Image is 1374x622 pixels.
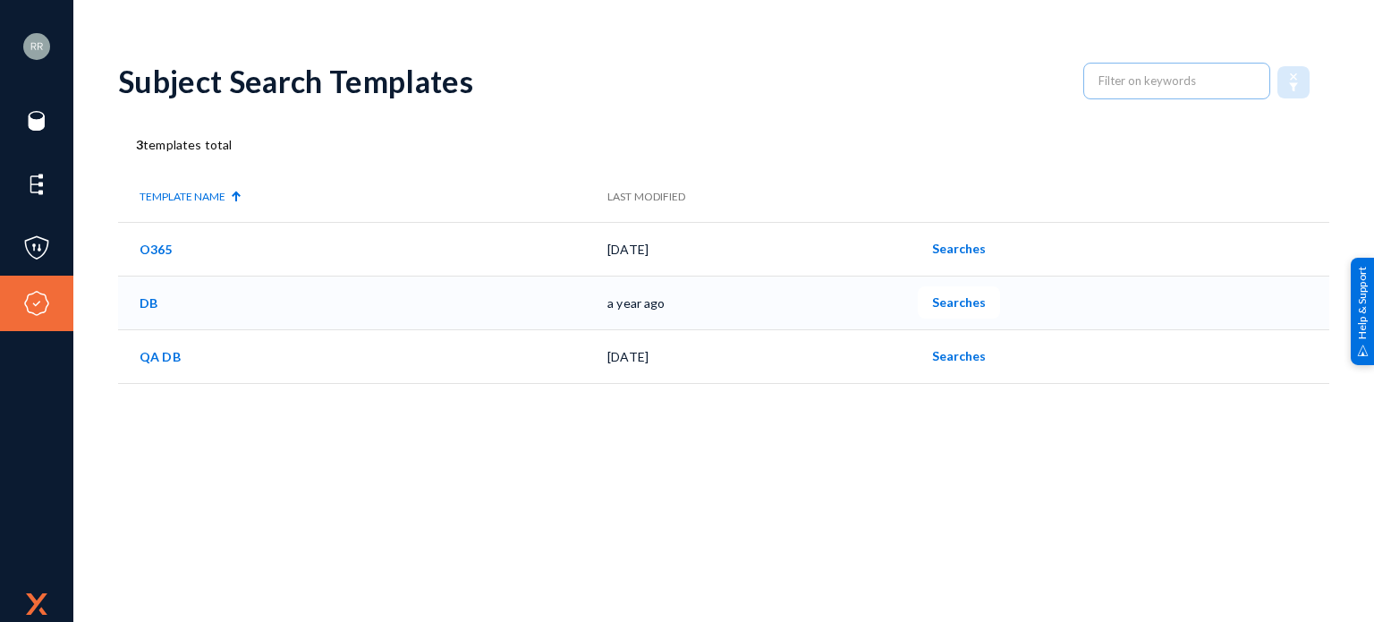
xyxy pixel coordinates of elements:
[918,340,1000,372] button: Searches
[1351,257,1374,364] div: Help & Support
[918,233,1000,265] button: Searches
[140,295,157,311] a: DB
[118,135,1329,154] div: templates total
[23,290,50,317] img: icon-compliance.svg
[140,349,181,364] a: QA DB
[607,329,918,383] td: [DATE]
[932,348,986,363] span: Searches
[1357,345,1369,356] img: help_support.svg
[118,63,1065,99] div: Subject Search Templates
[607,276,918,329] td: a year ago
[23,33,50,60] img: bc2b71e5efa9bba884878467cbcd7695
[607,172,918,222] th: Last Modified
[140,189,607,205] div: Template Name
[23,171,50,198] img: icon-elements.svg
[136,137,143,152] b: 3
[23,234,50,261] img: icon-policies.svg
[140,189,225,205] div: Template Name
[932,294,986,310] span: Searches
[23,107,50,134] img: icon-sources.svg
[1098,67,1256,94] input: Filter on keywords
[140,242,173,257] a: O365
[607,222,918,276] td: [DATE]
[932,241,986,256] span: Searches
[918,286,1000,319] button: Searches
